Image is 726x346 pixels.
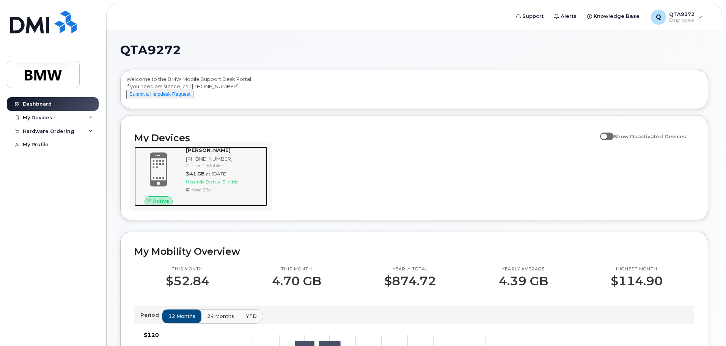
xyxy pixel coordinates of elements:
span: 3.41 GB [186,171,204,177]
span: 24 months [207,313,234,320]
div: Carrier: T-Mobile [186,162,264,169]
div: [PHONE_NUMBER] [186,155,264,163]
a: Submit a Helpdesk Request [126,91,193,97]
p: Highest month [611,266,663,272]
p: This month [272,266,321,272]
tspan: $120 [144,332,159,338]
p: 4.70 GB [272,274,321,288]
div: iPhone 16e [186,186,264,193]
input: Show Deactivated Devices [600,129,606,135]
span: YTD [246,313,257,320]
span: at [DATE] [206,171,228,177]
span: Upgrade Status: [186,179,221,185]
p: Yearly total [384,266,436,272]
strong: [PERSON_NAME] [186,147,231,153]
iframe: Messenger Launcher [693,313,720,340]
p: $114.90 [611,274,663,288]
span: Show Deactivated Devices [614,133,686,139]
h2: My Devices [134,132,596,144]
span: Eligible [222,179,238,185]
span: QTA9272 [120,44,181,56]
a: Active[PERSON_NAME][PHONE_NUMBER]Carrier: T-Mobile3.41 GBat [DATE]Upgrade Status:EligibleiPhone 16e [134,147,267,206]
p: This month [166,266,209,272]
h2: My Mobility Overview [134,246,694,257]
div: Welcome to the BMW Mobile Support Desk Portal If you need assistance, call [PHONE_NUMBER]. [126,76,702,106]
p: 4.39 GB [499,274,548,288]
button: Submit a Helpdesk Request [126,90,193,99]
p: $874.72 [384,274,436,288]
p: Yearly average [499,266,548,272]
span: Active [153,197,169,205]
p: Period [140,311,162,319]
p: $52.84 [166,274,209,288]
